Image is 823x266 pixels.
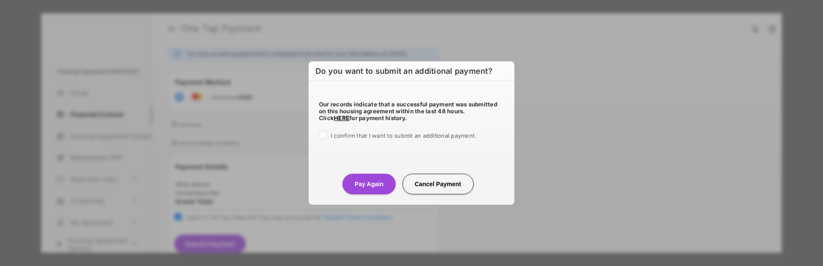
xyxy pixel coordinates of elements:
button: Cancel Payment [402,174,474,194]
span: I confirm that I want to submit an additional payment. [331,132,476,139]
h5: Our records indicate that a successful payment was submitted on this housing agreement within the... [319,101,504,121]
a: HERE [334,115,349,121]
button: Pay Again [342,174,395,194]
h2: Do you want to submit an additional payment? [309,61,514,81]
